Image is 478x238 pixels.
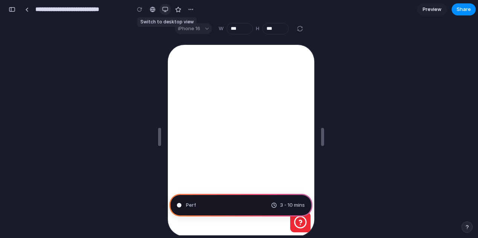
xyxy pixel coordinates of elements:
span: Share [457,6,471,13]
span: Perf [186,201,196,209]
span: Preview [423,6,441,13]
label: H [256,25,259,32]
a: Preview [417,3,447,15]
div: Switch to desktop view [137,17,197,27]
span: 3 - 10 mins [280,201,305,209]
label: W [219,25,224,32]
button: Share [452,3,476,15]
